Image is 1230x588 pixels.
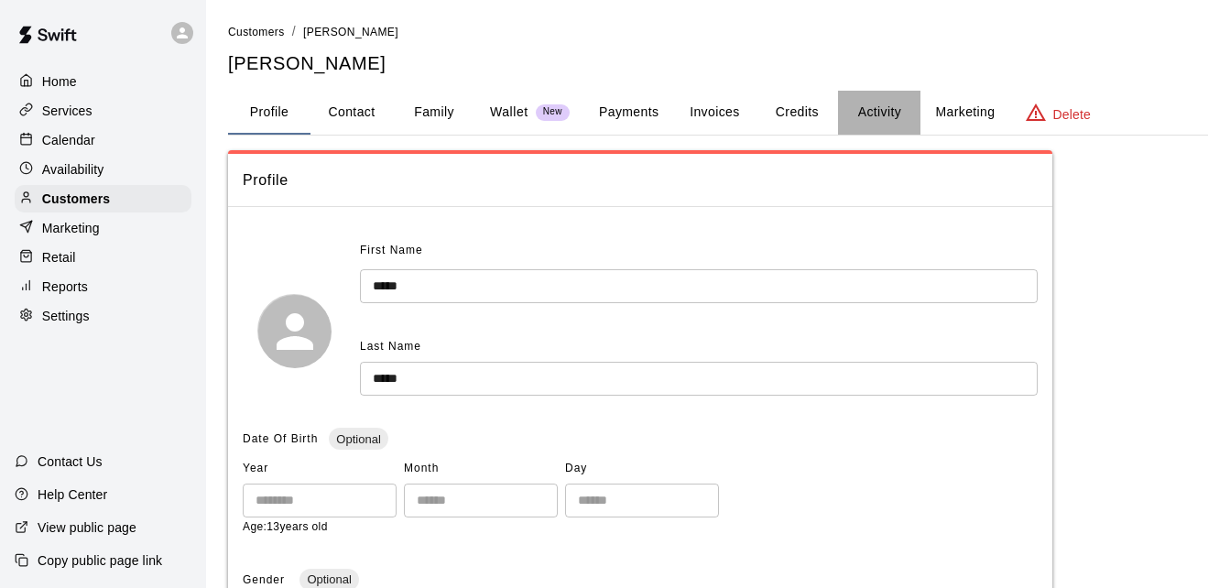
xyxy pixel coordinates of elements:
a: Home [15,68,191,95]
p: Contact Us [38,452,103,471]
span: Last Name [360,340,421,353]
a: Retail [15,244,191,271]
span: Optional [329,432,387,446]
a: Calendar [15,126,191,154]
h5: [PERSON_NAME] [228,51,1208,76]
a: Customers [15,185,191,212]
button: Profile [228,91,310,135]
button: Payments [584,91,673,135]
p: Customers [42,190,110,208]
span: Age: 13 years old [243,520,328,533]
span: New [536,106,570,118]
span: First Name [360,236,423,266]
span: Year [243,454,397,484]
p: View public page [38,518,136,537]
p: Settings [42,307,90,325]
span: Date Of Birth [243,432,318,445]
p: Help Center [38,485,107,504]
p: Availability [42,160,104,179]
p: Reports [42,278,88,296]
span: Month [404,454,558,484]
span: Profile [243,169,1038,192]
button: Family [393,91,475,135]
li: / [292,22,296,41]
span: Gender [243,573,288,586]
span: Optional [299,572,358,586]
p: Wallet [490,103,528,122]
a: Services [15,97,191,125]
p: Copy public page link [38,551,162,570]
button: Activity [838,91,920,135]
p: Delete [1053,105,1091,124]
nav: breadcrumb [228,22,1208,42]
a: Customers [228,24,285,38]
a: Reports [15,273,191,300]
a: Marketing [15,214,191,242]
button: Contact [310,91,393,135]
a: Settings [15,302,191,330]
p: Marketing [42,219,100,237]
p: Retail [42,248,76,267]
a: Availability [15,156,191,183]
span: [PERSON_NAME] [303,26,398,38]
div: basic tabs example [228,91,1208,135]
span: Customers [228,26,285,38]
button: Credits [756,91,838,135]
p: Calendar [42,131,95,149]
p: Home [42,72,77,91]
p: Services [42,102,93,120]
span: Day [565,454,719,484]
button: Invoices [673,91,756,135]
button: Marketing [920,91,1009,135]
